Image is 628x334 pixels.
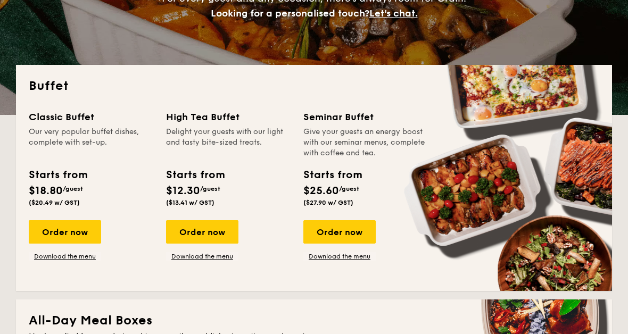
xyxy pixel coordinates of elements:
[29,78,599,95] h2: Buffet
[166,199,214,207] span: ($13.41 w/ GST)
[29,313,599,330] h2: All-Day Meal Boxes
[63,186,83,193] span: /guest
[166,185,200,198] span: $12.30
[303,221,376,244] div: Order now
[29,110,153,125] div: Classic Buffet
[166,168,224,183] div: Starts from
[166,127,291,159] div: Delight your guests with our light and tasty bite-sized treats.
[29,185,63,198] span: $18.80
[303,253,376,261] a: Download the menu
[29,199,80,207] span: ($20.49 w/ GST)
[166,253,238,261] a: Download the menu
[303,185,339,198] span: $25.60
[303,110,428,125] div: Seminar Buffet
[29,127,153,159] div: Our very popular buffet dishes, complete with set-up.
[166,221,238,244] div: Order now
[369,8,418,20] span: Let's chat.
[29,168,87,183] div: Starts from
[211,8,369,20] span: Looking for a personalised touch?
[166,110,291,125] div: High Tea Buffet
[303,199,353,207] span: ($27.90 w/ GST)
[303,127,428,159] div: Give your guests an energy boost with our seminar menus, complete with coffee and tea.
[29,221,101,244] div: Order now
[29,253,101,261] a: Download the menu
[200,186,220,193] span: /guest
[303,168,361,183] div: Starts from
[339,186,359,193] span: /guest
